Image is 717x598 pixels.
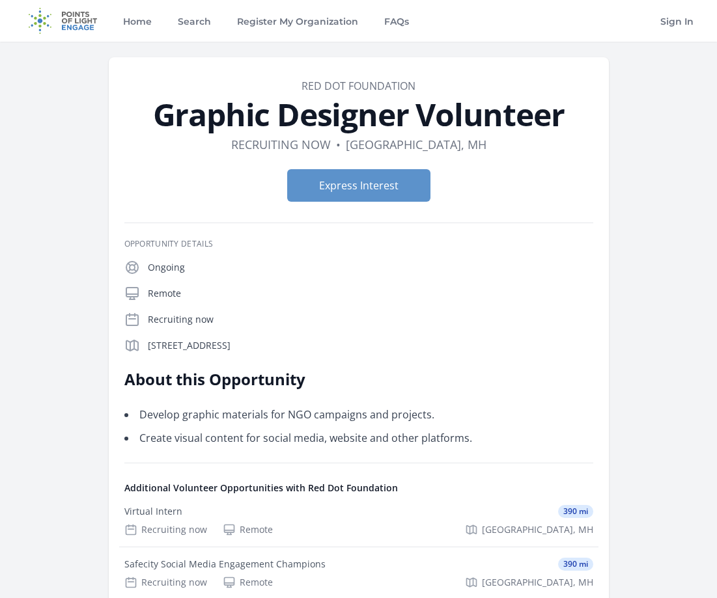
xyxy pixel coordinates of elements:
div: Virtual Intern [124,505,182,518]
div: • [336,135,341,154]
span: 390 mi [558,558,593,571]
p: [STREET_ADDRESS] [148,339,593,352]
p: Recruiting now [148,313,593,326]
button: Express Interest [287,169,430,202]
div: Remote [223,523,273,536]
li: Create visual content for social media, website and other platforms. [124,429,505,447]
div: Remote [223,576,273,589]
div: Safecity Social Media Engagement Champions [124,558,326,571]
span: 390 mi [558,505,593,518]
span: [GEOGRAPHIC_DATA], MH [482,576,593,589]
div: Recruiting now [124,576,207,589]
div: Recruiting now [124,523,207,536]
li: Develop graphic materials for NGO campaigns and projects. [124,405,505,424]
h1: Graphic Designer Volunteer [124,99,593,130]
a: Red Dot Foundation [302,79,415,93]
h4: Additional Volunteer Opportunities with Red Dot Foundation [124,482,593,495]
dd: [GEOGRAPHIC_DATA], MH [346,135,486,154]
h2: About this Opportunity [124,369,505,390]
h3: Opportunity Details [124,239,593,249]
dd: Recruiting now [231,135,331,154]
a: Virtual Intern 390 mi Recruiting now Remote [GEOGRAPHIC_DATA], MH [119,495,598,547]
p: Ongoing [148,261,593,274]
p: Remote [148,287,593,300]
span: [GEOGRAPHIC_DATA], MH [482,523,593,536]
